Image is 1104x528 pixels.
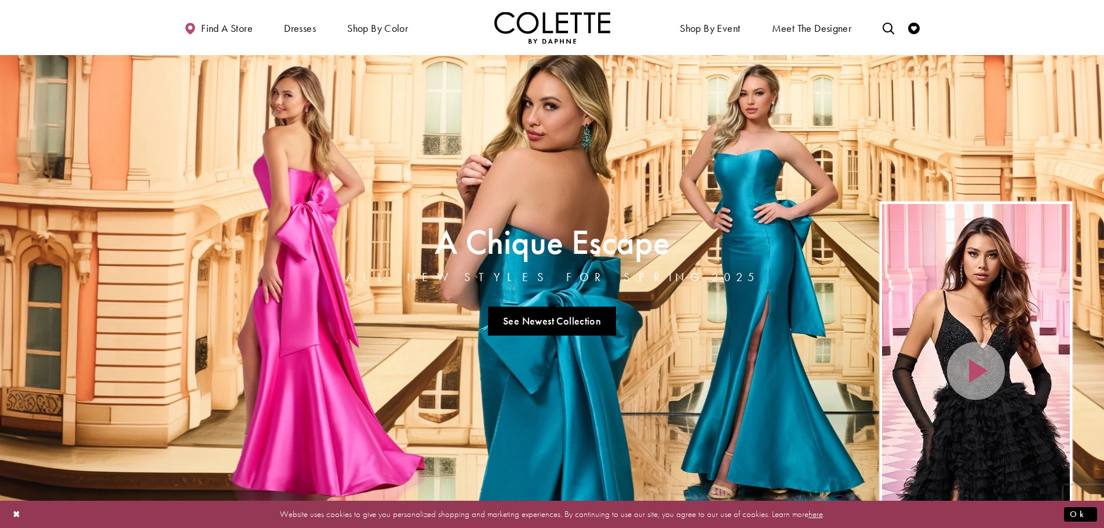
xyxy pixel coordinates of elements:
[488,307,617,336] a: See Newest Collection A Chique Escape All New Styles For Spring 2025
[83,507,1021,522] p: Website uses cookies to give you personalized shopping and marketing experiences. By continuing t...
[7,504,27,525] button: Close Dialog
[808,508,823,520] a: here
[343,302,762,340] ul: Slider Links
[1064,507,1097,522] button: Submit Dialog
